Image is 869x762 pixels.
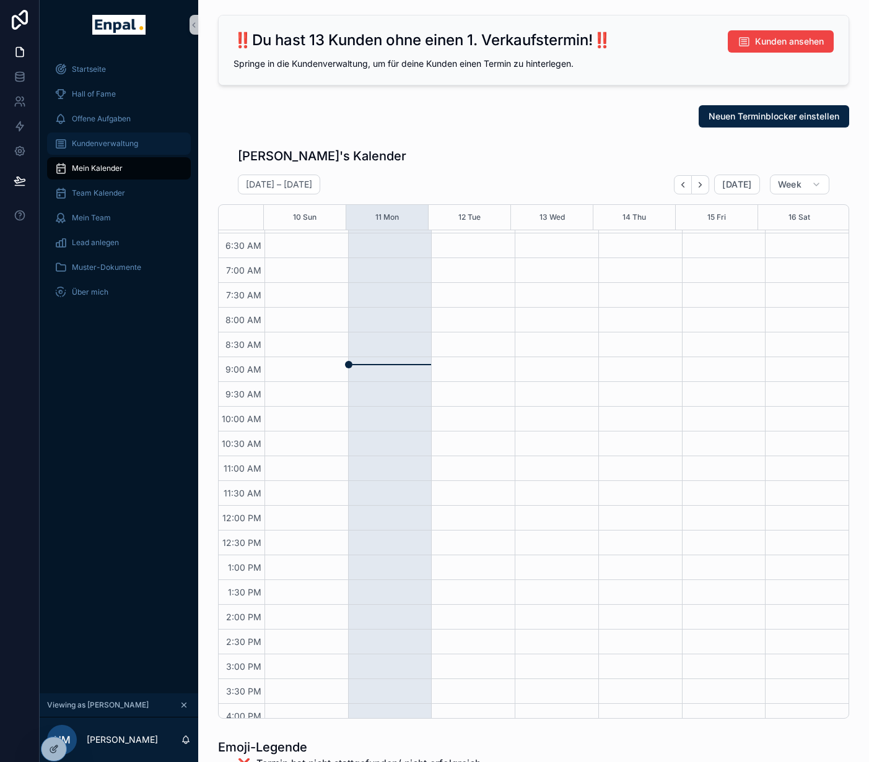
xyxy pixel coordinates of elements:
span: 7:00 AM [223,265,264,275]
button: 10 Sun [293,205,317,230]
button: [DATE] [714,175,759,194]
img: App logo [92,15,145,35]
a: Muster-Dokumente [47,256,191,279]
a: Hall of Fame [47,83,191,105]
span: 3:00 PM [223,661,264,672]
span: 6:30 AM [222,240,264,251]
span: Viewing as [PERSON_NAME] [47,700,149,710]
span: 8:30 AM [222,339,264,350]
span: 7:30 AM [223,290,264,300]
a: Lead anlegen [47,232,191,254]
button: Next [692,175,709,194]
button: 11 Mon [375,205,399,230]
button: 13 Wed [539,205,565,230]
span: Startseite [72,64,106,74]
span: 9:00 AM [222,364,264,375]
span: 10:00 AM [219,413,264,424]
a: Über mich [47,281,191,303]
a: Offene Aufgaben [47,108,191,130]
button: Week [770,175,829,194]
h2: ‼️Du hast 13 Kunden ohne einen 1. Verkaufstermin!‼️ [234,30,611,50]
span: 8:00 AM [222,314,264,325]
button: 15 Fri [707,205,726,230]
span: Mein Team [72,213,111,223]
a: Team Kalender [47,182,191,204]
span: 4:00 PM [223,711,264,721]
span: [DATE] [722,179,751,190]
span: 1:30 PM [225,587,264,597]
span: 2:30 PM [223,636,264,647]
span: 11:00 AM [221,463,264,474]
div: scrollable content [40,50,198,319]
span: Über mich [72,287,108,297]
span: 3:30 PM [223,686,264,696]
span: 10:30 AM [219,438,264,449]
button: 14 Thu [622,205,646,230]
button: Neuen Terminblocker einstellen [699,105,849,128]
span: Offene Aufgaben [72,114,131,124]
a: Mein Team [47,207,191,229]
span: Muster-Dokumente [72,262,141,272]
span: Team Kalender [72,188,125,198]
span: 11:30 AM [221,488,264,498]
a: Kundenverwaltung [47,132,191,155]
span: HM [54,732,71,747]
button: 12 Tue [458,205,481,230]
button: Back [674,175,692,194]
h1: Emoji-Legende [218,738,505,756]
a: Mein Kalender [47,157,191,180]
span: Hall of Fame [72,89,116,99]
h1: [PERSON_NAME]'s Kalender [238,147,406,165]
span: Week [778,179,801,190]
span: Lead anlegen [72,238,119,248]
span: 1:00 PM [225,562,264,573]
span: 12:00 PM [219,513,264,523]
span: 9:30 AM [222,389,264,399]
button: 16 Sat [788,205,810,230]
button: Kunden ansehen [728,30,834,53]
span: Mein Kalender [72,163,123,173]
p: [PERSON_NAME] [87,734,158,746]
span: Springe in die Kundenverwaltung, um für deine Kunden einen Termin zu hinterlegen. [234,58,574,69]
span: 2:00 PM [223,612,264,622]
span: Kunden ansehen [755,35,824,48]
span: Neuen Terminblocker einstellen [709,110,839,123]
h2: [DATE] – [DATE] [246,178,312,191]
a: Startseite [47,58,191,80]
span: Kundenverwaltung [72,139,138,149]
span: 12:30 PM [219,537,264,548]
